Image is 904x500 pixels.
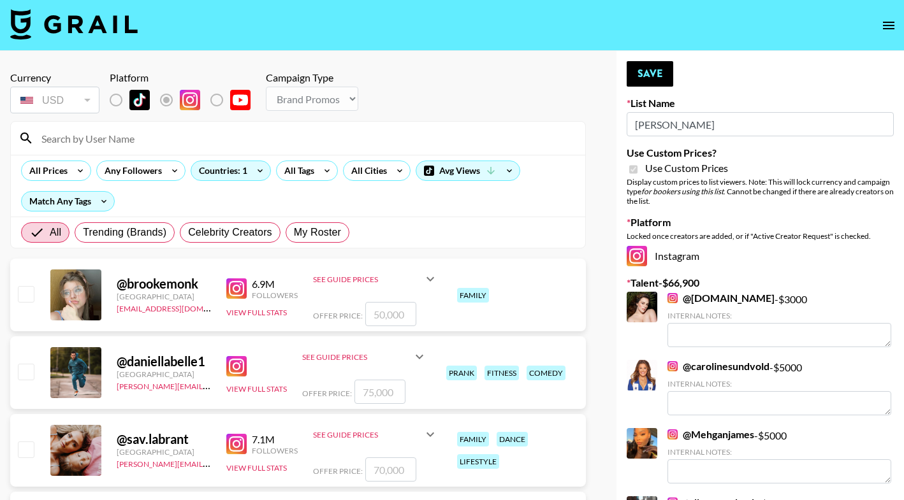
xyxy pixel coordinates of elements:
[627,246,647,266] img: Instagram
[226,384,287,394] button: View Full Stats
[188,225,272,240] span: Celebrity Creators
[313,311,363,320] span: Offer Price:
[645,162,728,175] span: Use Custom Prices
[22,161,70,180] div: All Prices
[627,276,894,289] label: Talent - $ 66,900
[667,429,678,439] img: Instagram
[667,360,891,415] div: - $ 5000
[627,146,894,159] label: Use Custom Prices?
[446,366,477,380] div: prank
[667,447,891,457] div: Internal Notes:
[627,97,894,110] label: List Name
[313,419,438,450] div: See Guide Prices
[627,177,894,206] div: Display custom prices to list viewers. Note: This will lock currency and campaign type . Cannot b...
[117,369,211,379] div: [GEOGRAPHIC_DATA]
[10,84,99,116] div: Currency is locked to USD
[667,293,678,303] img: Instagram
[117,447,211,457] div: [GEOGRAPHIC_DATA]
[83,225,166,240] span: Trending (Brands)
[226,356,247,376] img: Instagram
[497,432,528,446] div: dance
[354,380,405,404] input: 75,000
[667,428,754,441] a: @Mehganjames
[226,278,247,299] img: Instagram
[457,432,489,446] div: family
[117,457,305,469] a: [PERSON_NAME][EMAIL_ADDRESS][DOMAIN_NAME]
[226,463,287,473] button: View Full Stats
[117,379,305,391] a: [PERSON_NAME][EMAIL_ADDRESS][DOMAIN_NAME]
[110,71,261,84] div: Platform
[294,225,341,240] span: My Roster
[667,361,678,371] img: Instagram
[117,292,211,301] div: [GEOGRAPHIC_DATA]
[627,61,673,87] button: Save
[667,428,891,483] div: - $ 5000
[302,389,352,398] span: Offer Price:
[13,89,97,111] div: USD
[313,430,423,439] div: See Guide Prices
[129,90,150,110] img: TikTok
[117,276,211,292] div: @ brookemonk
[457,454,499,469] div: lifestyle
[627,231,894,241] div: Locked once creators are added, or if "Active Creator Request" is checked.
[110,87,261,113] div: List locked to Instagram.
[117,354,211,369] div: @ daniellabelle1
[667,379,891,389] div: Internal Notes:
[252,278,298,290] div: 6.9M
[667,360,769,373] a: @carolinesundvold
[344,161,390,180] div: All Cities
[667,292,775,304] a: @[DOMAIN_NAME]
[10,9,138,39] img: Grail Talent
[627,246,894,266] div: Instagram
[485,366,519,380] div: fitness
[50,225,61,240] span: All
[313,466,363,476] span: Offer Price:
[627,216,894,229] label: Platform
[457,288,489,303] div: family
[365,302,416,326] input: 50,000
[252,446,298,455] div: Followers
[277,161,317,180] div: All Tags
[226,434,247,454] img: Instagram
[10,71,99,84] div: Currency
[230,90,251,110] img: YouTube
[34,128,578,148] input: Search by User Name
[416,161,520,180] div: Avg Views
[313,264,438,294] div: See Guide Prices
[22,192,114,211] div: Match Any Tags
[667,292,891,347] div: - $ 3000
[641,187,724,196] em: for bookers using this list
[252,433,298,446] div: 7.1M
[667,311,891,320] div: Internal Notes:
[313,275,423,284] div: See Guide Prices
[97,161,164,180] div: Any Followers
[266,71,358,84] div: Campaign Type
[252,290,298,300] div: Followers
[876,13,901,38] button: open drawer
[117,431,211,447] div: @ sav.labrant
[191,161,270,180] div: Countries: 1
[117,301,245,313] a: [EMAIL_ADDRESS][DOMAIN_NAME]
[302,341,427,372] div: See Guide Prices
[302,352,412,362] div: See Guide Prices
[365,457,416,482] input: 70,000
[527,366,565,380] div: comedy
[180,90,200,110] img: Instagram
[226,308,287,317] button: View Full Stats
